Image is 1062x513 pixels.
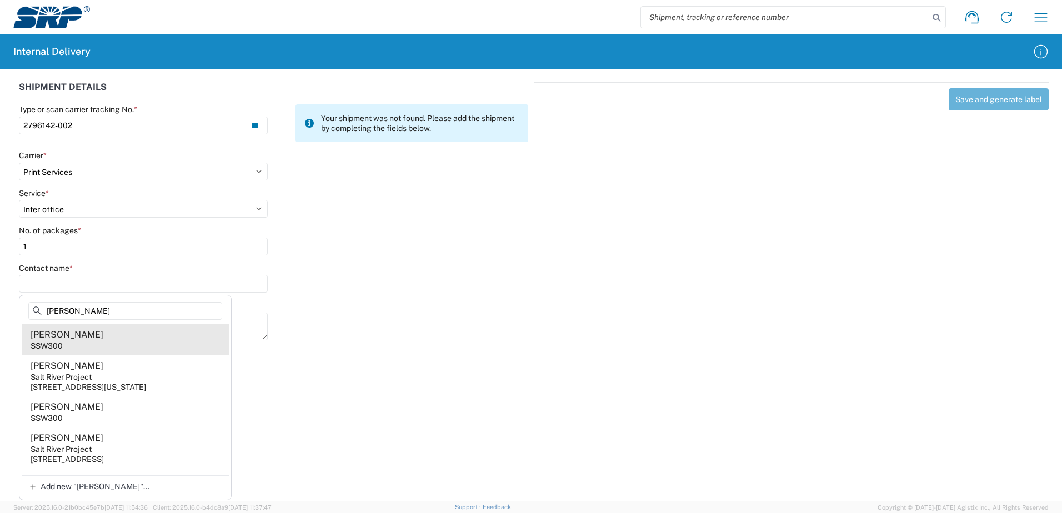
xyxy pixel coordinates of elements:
div: [STREET_ADDRESS][US_STATE] [31,382,146,392]
span: Add new "[PERSON_NAME]"... [41,481,149,491]
label: Service [19,188,49,198]
a: Support [455,504,483,510]
label: No. of packages [19,225,81,235]
div: [PERSON_NAME] [31,473,103,485]
div: Salt River Project [31,372,92,382]
div: SHIPMENT DETAILS [19,82,528,104]
label: Contact name [19,263,73,273]
span: [DATE] 11:54:36 [104,504,148,511]
span: Server: 2025.16.0-21b0bc45e7b [13,504,148,511]
img: srp [13,6,90,28]
a: Feedback [483,504,511,510]
span: Client: 2025.16.0-b4dc8a9 [153,504,272,511]
div: [PERSON_NAME] [31,432,103,444]
input: Shipment, tracking or reference number [641,7,929,28]
div: SSW300 [31,341,63,351]
label: Carrier [19,150,47,160]
div: [PERSON_NAME] [31,329,103,341]
div: [PERSON_NAME] [31,401,103,413]
span: Your shipment was not found. Please add the shipment by completing the fields below. [321,113,519,133]
span: [DATE] 11:37:47 [228,504,272,511]
label: Type or scan carrier tracking No. [19,104,137,114]
span: Copyright © [DATE]-[DATE] Agistix Inc., All Rights Reserved [878,502,1049,512]
div: [PERSON_NAME] [31,360,103,372]
div: Salt River Project [31,444,92,454]
div: [STREET_ADDRESS] [31,454,104,464]
div: SSW300 [31,413,63,423]
h2: Internal Delivery [13,45,91,58]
